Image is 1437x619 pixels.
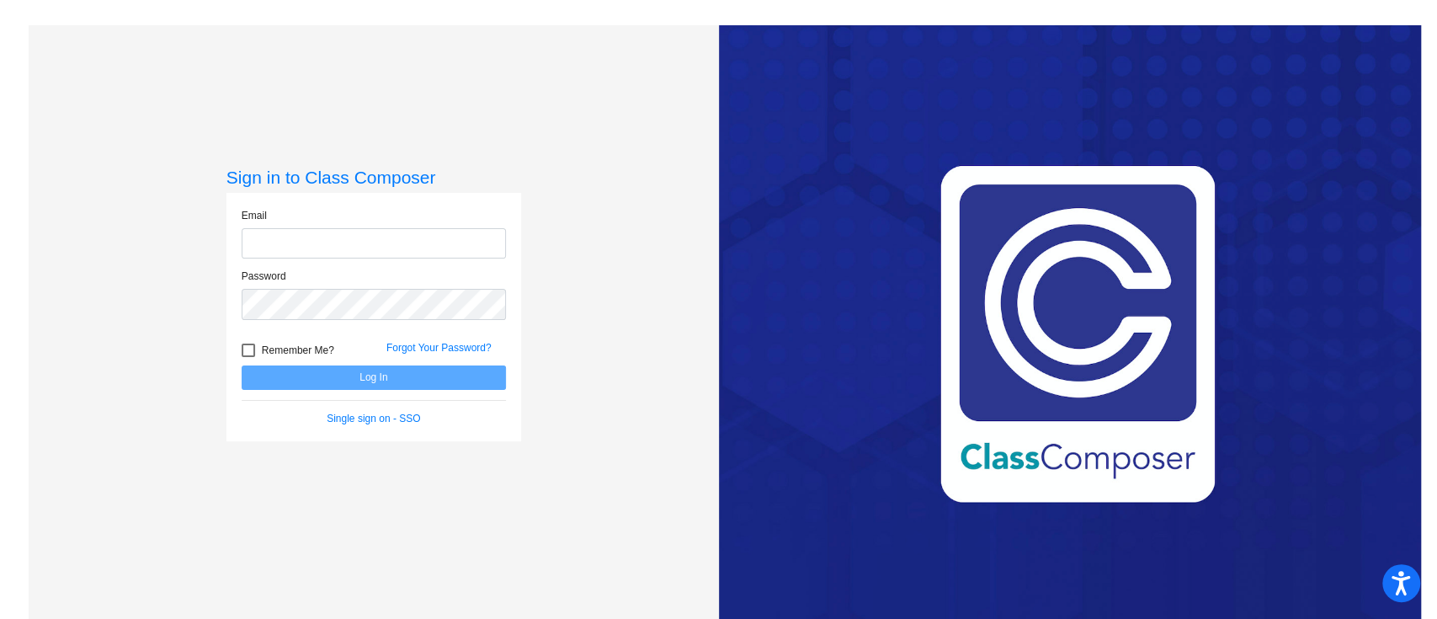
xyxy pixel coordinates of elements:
button: Log In [242,366,506,390]
label: Password [242,269,286,284]
span: Remember Me? [262,340,334,360]
a: Single sign on - SSO [327,413,420,424]
a: Forgot Your Password? [386,342,492,354]
h3: Sign in to Class Composer [226,167,521,188]
label: Email [242,208,267,223]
